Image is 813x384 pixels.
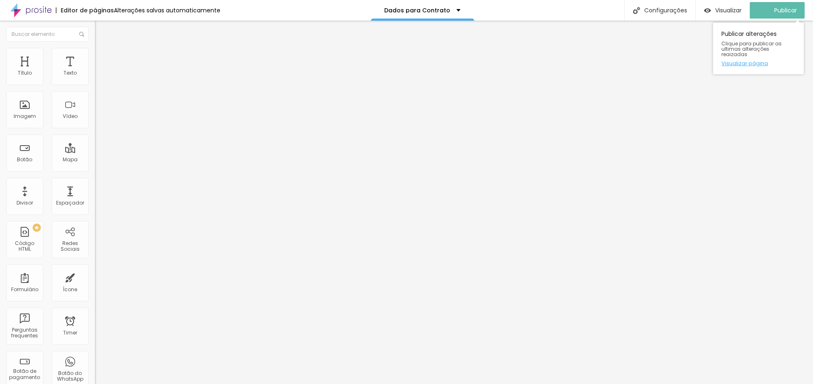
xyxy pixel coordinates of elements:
[6,27,89,42] input: Buscar elemento
[774,7,797,14] span: Publicar
[54,240,86,252] div: Redes Sociais
[64,70,77,76] div: Texto
[56,7,114,13] div: Editor de páginas
[63,113,78,119] div: Vídeo
[63,330,77,336] div: Timer
[384,7,450,13] p: Dados para Contrato
[18,70,32,76] div: Título
[14,113,36,119] div: Imagem
[721,41,796,57] span: Clique para publicar as ultimas alterações reaizadas
[633,7,640,14] img: Icone
[17,200,33,206] div: Divisor
[79,32,84,37] img: Icone
[713,23,804,74] div: Publicar alterações
[63,287,78,292] div: Ícone
[704,7,711,14] img: view-1.svg
[11,287,38,292] div: Formulário
[56,200,84,206] div: Espaçador
[54,370,86,382] div: Botão do WhatsApp
[114,7,220,13] div: Alterações salvas automaticamente
[715,7,742,14] span: Visualizar
[8,327,41,339] div: Perguntas frequentes
[721,61,796,66] a: Visualizar página
[696,2,750,19] button: Visualizar
[17,157,33,163] div: Botão
[8,368,41,380] div: Botão de pagamento
[63,157,78,163] div: Mapa
[8,240,41,252] div: Código HTML
[750,2,805,19] button: Publicar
